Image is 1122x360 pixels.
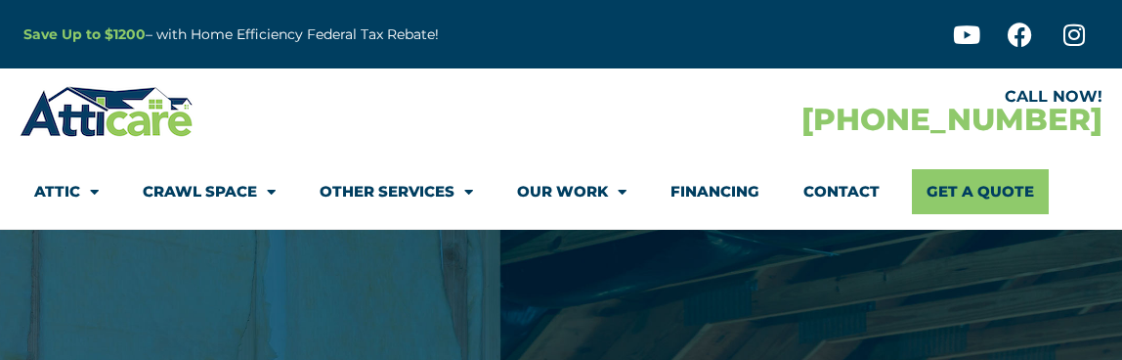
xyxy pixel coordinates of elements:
[34,169,99,214] a: Attic
[912,169,1049,214] a: Get A Quote
[34,169,1088,214] nav: Menu
[23,25,146,43] a: Save Up to $1200
[320,169,473,214] a: Other Services
[803,169,880,214] a: Contact
[670,169,759,214] a: Financing
[517,169,626,214] a: Our Work
[561,89,1102,105] div: CALL NOW!
[23,23,657,46] p: – with Home Efficiency Federal Tax Rebate!
[143,169,276,214] a: Crawl Space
